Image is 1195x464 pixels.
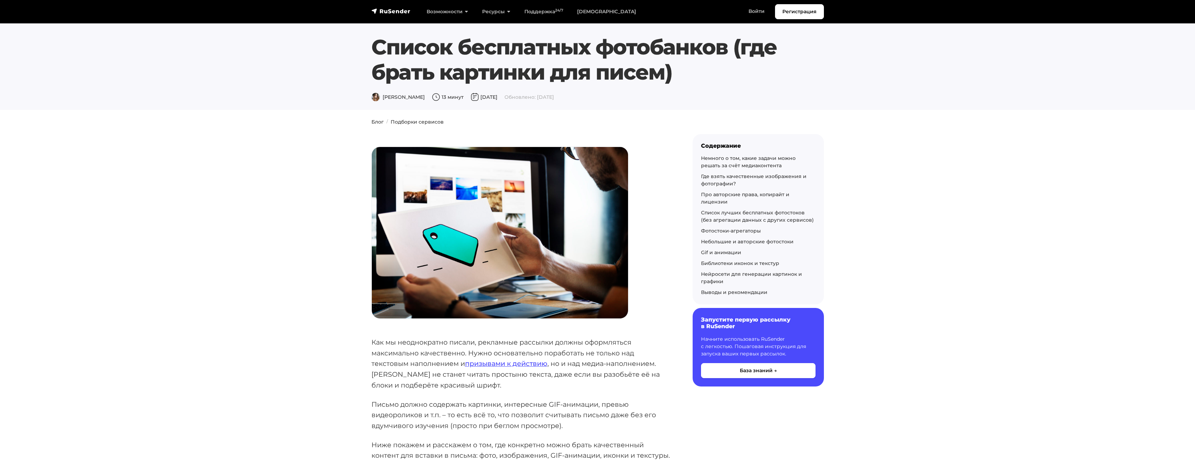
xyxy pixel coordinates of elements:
[701,289,767,295] a: Выводы и рекомендации
[371,399,670,431] p: Письмо должно содержать картинки, интересные GIF-анимации, превью видеороликов и т.п. – то есть в...
[371,94,425,100] span: [PERSON_NAME]
[465,359,547,368] a: призывами к действию
[701,209,814,223] a: Список лучших бесплатных фотостоков (без агрегации данных с других сервисов)
[775,4,824,19] a: Регистрация
[371,337,670,391] p: Как мы неоднократно писали, рекламные рассылки должны оформляться максимально качественно. Нужно ...
[555,8,563,13] sup: 24/7
[701,238,794,245] a: Небольшие и авторские фотостоки
[371,119,384,125] a: Блог
[693,308,824,386] a: Запустите первую рассылку в RuSender Начните использовать RuSender с легкостью. Пошаговая инструк...
[701,173,806,187] a: Где взять качественные изображения и фотографии?
[742,4,772,19] a: Войти
[432,94,464,100] span: 13 минут
[701,260,779,266] a: Библиотеки иконок и текстур
[504,94,554,100] span: Обновлено: [DATE]
[384,118,444,126] li: Подборки сервисов
[570,5,643,19] a: [DEMOGRAPHIC_DATA]
[701,228,761,234] a: Фотостоки-агрегаторы
[432,93,440,101] img: Время чтения
[701,142,816,149] div: Содержание
[371,35,785,85] h1: Список бесплатных фотобанков (где брать картинки для писем)
[371,440,670,461] p: Ниже покажем и расскажем о том, где конкретно можно брать качественный контент для вставки в пись...
[701,155,796,169] a: Немного о том, какие задачи можно решать за счёт медиаконтента
[701,271,802,285] a: Нейросети для генерации картинок и графики
[701,363,816,378] button: База знаний →
[701,316,816,330] h6: Запустите первую рассылку в RuSender
[701,249,741,256] a: Gif и анимации
[471,94,497,100] span: [DATE]
[371,8,411,15] img: RuSender
[475,5,517,19] a: Ресурсы
[517,5,570,19] a: Поддержка24/7
[372,147,628,318] img: Медиа-наполнение для рассылок
[701,336,816,358] p: Начните использовать RuSender с легкостью. Пошаговая инструкция для запуска ваших первых рассылок.
[420,5,475,19] a: Возможности
[367,118,828,126] nav: breadcrumb
[701,191,789,205] a: Про авторские права, копирайт и лицензии
[471,93,479,101] img: Дата публикации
